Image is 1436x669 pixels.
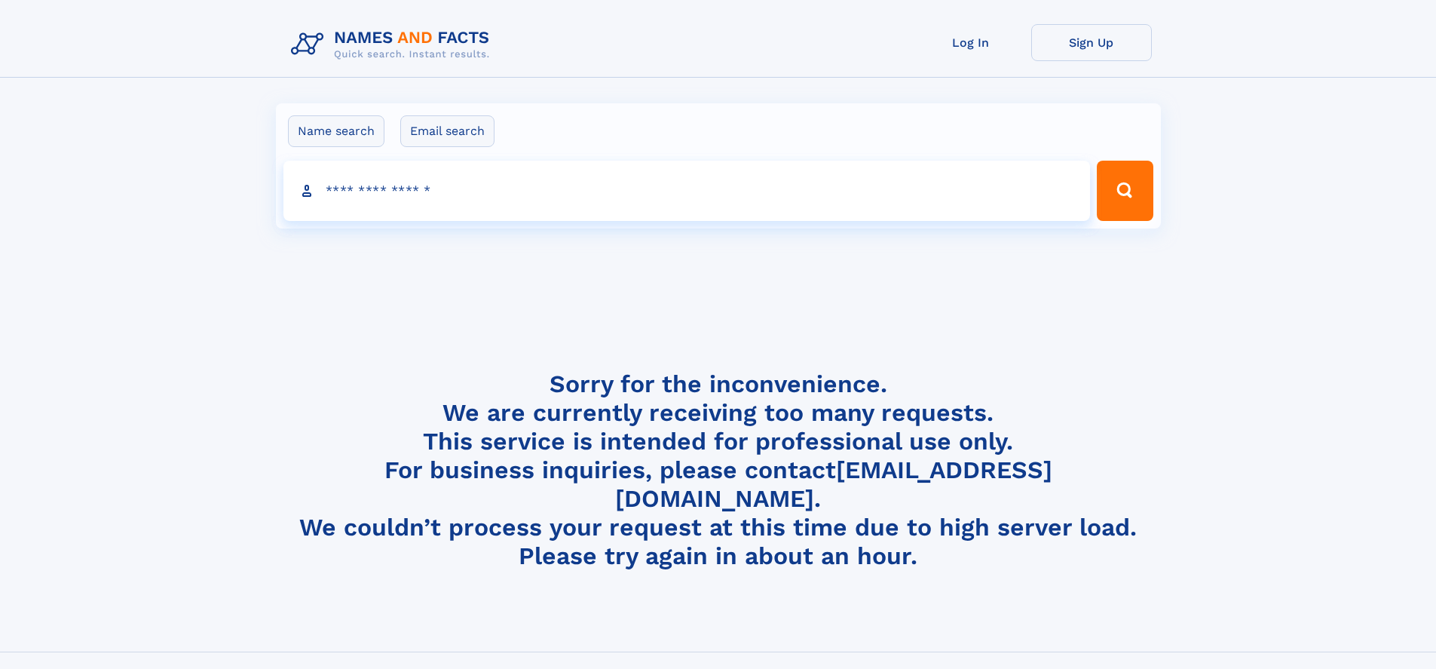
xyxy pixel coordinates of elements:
[285,370,1152,571] h4: Sorry for the inconvenience. We are currently receiving too many requests. This service is intend...
[1097,161,1153,221] button: Search Button
[400,115,494,147] label: Email search
[288,115,384,147] label: Name search
[1031,24,1152,61] a: Sign Up
[283,161,1091,221] input: search input
[615,456,1052,513] a: [EMAIL_ADDRESS][DOMAIN_NAME]
[285,24,502,65] img: Logo Names and Facts
[911,24,1031,61] a: Log In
